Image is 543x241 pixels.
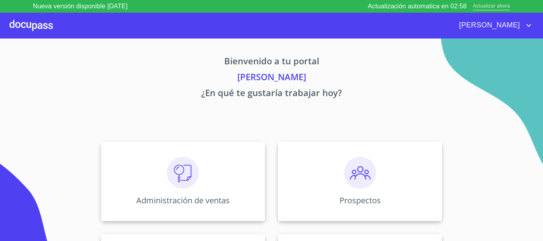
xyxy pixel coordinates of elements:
p: Nueva versión disponible [DATE] [33,2,128,11]
p: Administración de ventas [136,195,230,206]
button: account of current user [453,19,533,32]
p: Bienvenido a tu portal [27,54,516,70]
span: [PERSON_NAME] [453,19,524,32]
img: consulta.png [167,157,199,189]
span: Actualizar ahora [473,2,510,11]
p: Prospectos [339,195,381,206]
img: prospectos.png [344,157,376,189]
p: [PERSON_NAME] [27,70,516,86]
p: ¿En qué te gustaría trabajar hoy? [27,86,516,102]
p: Actualización automatica en 02:58 [368,2,467,11]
